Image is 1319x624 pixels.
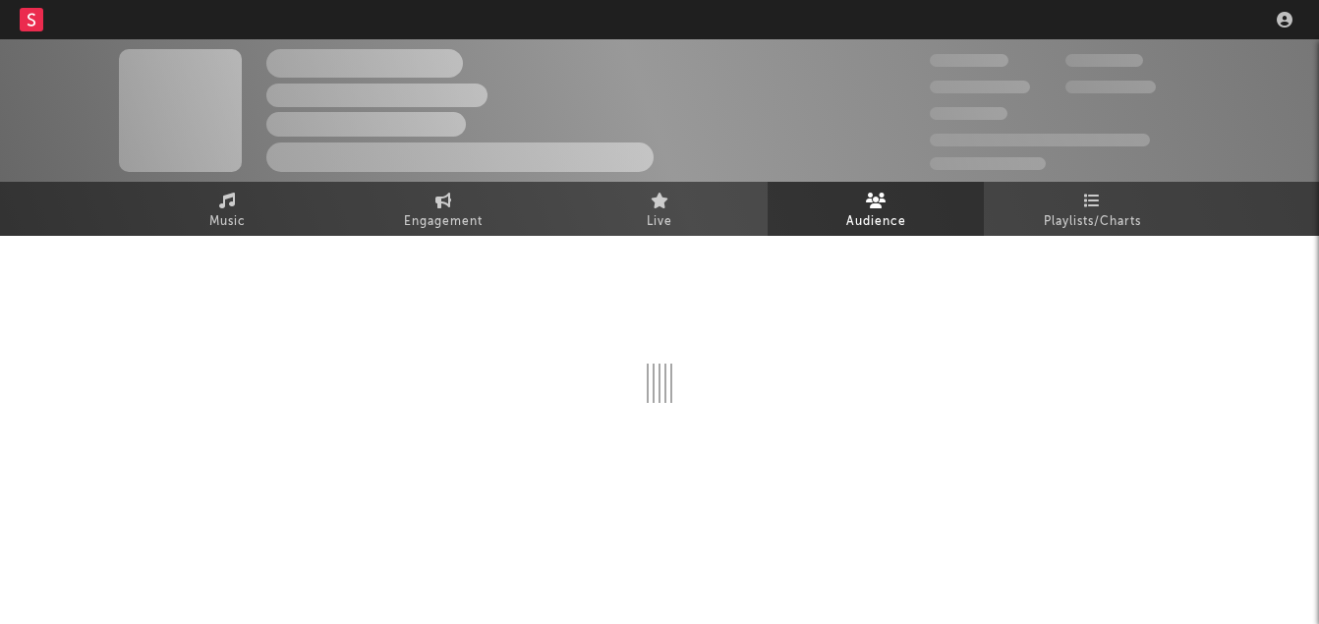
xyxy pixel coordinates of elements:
span: Music [209,210,246,234]
span: Jump Score: 85.0 [930,157,1046,170]
a: Playlists/Charts [984,182,1200,236]
a: Audience [768,182,984,236]
a: Engagement [335,182,551,236]
span: Live [647,210,672,234]
span: Playlists/Charts [1044,210,1141,234]
span: 100.000 [930,107,1007,120]
a: Music [119,182,335,236]
span: 1.000.000 [1065,81,1156,93]
span: Audience [846,210,906,234]
span: 100.000 [1065,54,1143,67]
span: 50.000.000 [930,81,1030,93]
a: Live [551,182,768,236]
span: 50.000.000 Monthly Listeners [930,134,1150,146]
span: Engagement [404,210,483,234]
span: 300.000 [930,54,1008,67]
